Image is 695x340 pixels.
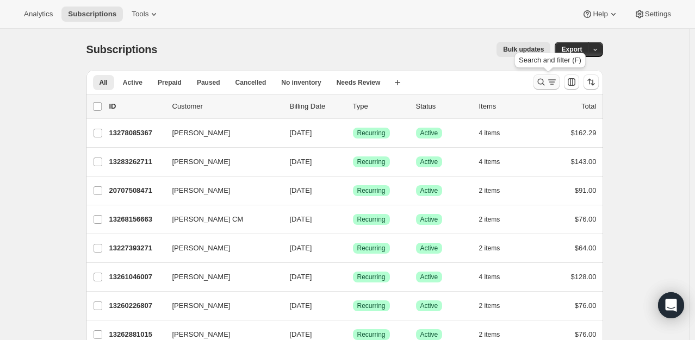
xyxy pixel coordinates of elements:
[109,128,164,138] p: 13278085367
[24,10,53,18] span: Analytics
[166,211,275,228] button: [PERSON_NAME] CM
[503,45,544,54] span: Bulk updates
[290,101,344,112] p: Billing Date
[109,272,164,282] p: 13261046007
[109,298,597,313] div: 13260226807[PERSON_NAME][DATE]SuccessRecurringSuccessActive2 items$76.00
[479,330,500,339] span: 2 items
[575,7,625,22] button: Help
[357,215,386,224] span: Recurring
[479,125,512,141] button: 4 items
[533,74,560,90] button: Search and filter results
[420,273,438,281] span: Active
[575,301,597,310] span: $76.00
[158,78,182,87] span: Prepaid
[571,273,597,281] span: $128.00
[420,215,438,224] span: Active
[125,7,166,22] button: Tools
[290,129,312,137] span: [DATE]
[479,269,512,285] button: 4 items
[337,78,381,87] span: Needs Review
[479,298,512,313] button: 2 items
[281,78,321,87] span: No inventory
[479,129,500,137] span: 4 items
[479,212,512,227] button: 2 items
[166,153,275,171] button: [PERSON_NAME]
[109,101,164,112] p: ID
[17,7,59,22] button: Analytics
[172,329,231,340] span: [PERSON_NAME]
[645,10,671,18] span: Settings
[479,215,500,224] span: 2 items
[290,273,312,281] span: [DATE]
[109,212,597,227] div: 13268156663[PERSON_NAME] CM[DATE]SuccessRecurringSuccessActive2 items$76.00
[123,78,142,87] span: Active
[357,186,386,195] span: Recurring
[420,186,438,195] span: Active
[575,330,597,338] span: $76.00
[172,243,231,254] span: [PERSON_NAME]
[166,297,275,314] button: [PERSON_NAME]
[357,301,386,310] span: Recurring
[109,183,597,198] div: 20707508471[PERSON_NAME][DATE]SuccessRecurringSuccessActive2 items$91.00
[479,183,512,198] button: 2 items
[290,244,312,252] span: [DATE]
[593,10,607,18] span: Help
[61,7,123,22] button: Subscriptions
[575,244,597,252] span: $64.00
[166,182,275,199] button: [PERSON_NAME]
[172,185,231,196] span: [PERSON_NAME]
[172,128,231,138] span: [PERSON_NAME]
[290,215,312,223] span: [DATE]
[575,186,597,194] span: $91.00
[357,244,386,253] span: Recurring
[420,330,438,339] span: Active
[357,129,386,137] span: Recurring
[479,154,512,169] button: 4 items
[109,154,597,169] div: 13283262711[PERSON_NAME][DATE]SuccessRecurringSuccessActive4 items$143.00
[581,101,596,112] p: Total
[172,272,231,282] span: [PERSON_NAME]
[564,74,579,90] button: Customize table column order and visibility
[357,273,386,281] span: Recurring
[68,10,116,18] span: Subscriptions
[555,42,588,57] button: Export
[353,101,407,112] div: Type
[420,244,438,253] span: Active
[420,158,438,166] span: Active
[575,215,597,223] span: $76.00
[420,301,438,310] span: Active
[109,125,597,141] div: 13278085367[PERSON_NAME][DATE]SuccessRecurringSuccessActive4 items$162.29
[86,43,158,55] span: Subscriptions
[479,301,500,310] span: 2 items
[172,101,281,112] p: Customer
[420,129,438,137] span: Active
[479,158,500,166] span: 4 items
[109,329,164,340] p: 13262881015
[109,101,597,112] div: IDCustomerBilling DateTypeStatusItemsTotal
[571,158,597,166] span: $143.00
[166,268,275,286] button: [PERSON_NAME]
[290,301,312,310] span: [DATE]
[571,129,597,137] span: $162.29
[389,75,406,90] button: Create new view
[584,74,599,90] button: Sort the results
[416,101,470,112] p: Status
[166,124,275,142] button: [PERSON_NAME]
[109,300,164,311] p: 13260226807
[290,330,312,338] span: [DATE]
[172,214,244,225] span: [PERSON_NAME] CM
[109,214,164,225] p: 13268156663
[109,243,164,254] p: 13227393271
[357,330,386,339] span: Recurring
[479,241,512,256] button: 2 items
[497,42,550,57] button: Bulk updates
[172,300,231,311] span: [PERSON_NAME]
[100,78,108,87] span: All
[357,158,386,166] span: Recurring
[235,78,266,87] span: Cancelled
[561,45,582,54] span: Export
[479,186,500,195] span: 2 items
[290,186,312,194] span: [DATE]
[132,10,148,18] span: Tools
[166,240,275,257] button: [PERSON_NAME]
